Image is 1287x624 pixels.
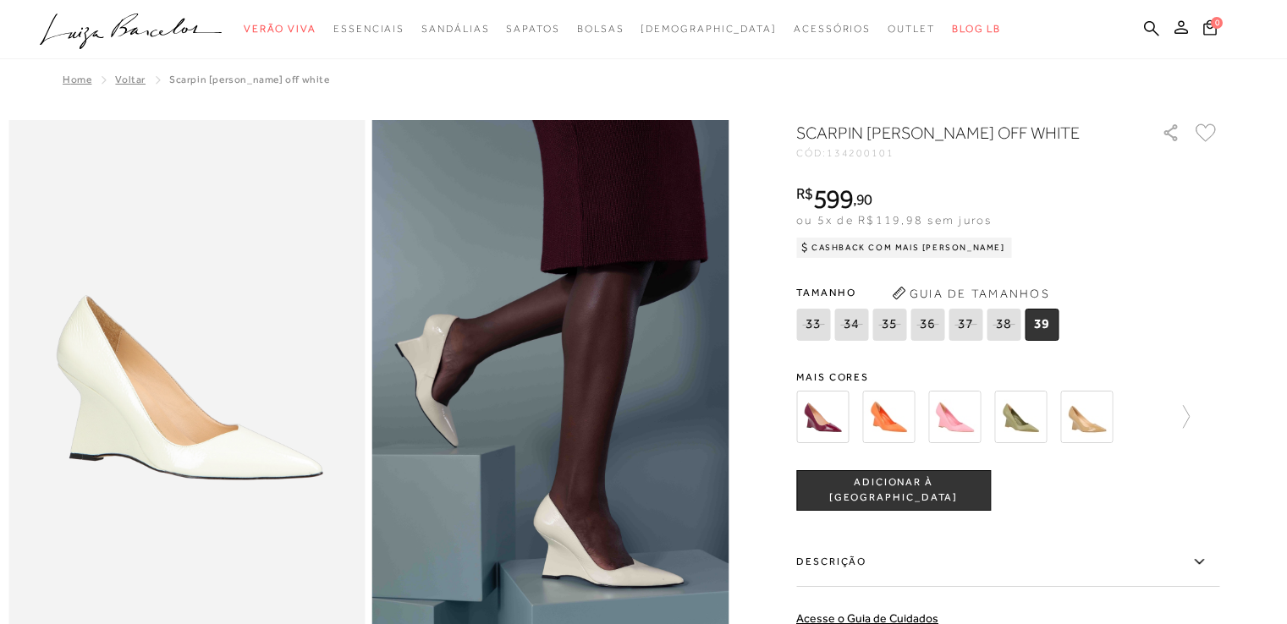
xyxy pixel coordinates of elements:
i: , [853,192,872,207]
span: 37 [949,309,982,341]
a: noSubCategoriesText [641,14,777,45]
span: Outlet [888,23,935,35]
a: categoryNavScreenReaderText [794,14,871,45]
span: Bolsas [577,23,624,35]
img: SCARPIN ANABELA EM COURO VERNIZ MARSALA [796,391,849,443]
span: 599 [813,183,853,214]
span: 0 [1211,17,1223,29]
span: 38 [987,309,1020,341]
a: categoryNavScreenReaderText [244,14,316,45]
label: Descrição [796,538,1219,587]
span: 39 [1025,309,1059,341]
img: SCARPIN ANABELA EM COURO VERNIZ BEGE ARGILA [1060,391,1113,443]
a: categoryNavScreenReaderText [506,14,559,45]
button: 0 [1198,19,1222,41]
span: ADICIONAR À [GEOGRAPHIC_DATA] [797,475,990,505]
div: Cashback com Mais [PERSON_NAME] [796,238,1012,258]
a: Voltar [115,74,146,85]
span: BLOG LB [952,23,1001,35]
img: SCARPIN ANABELA EM COURO VERDE OLIVA [994,391,1047,443]
a: Home [63,74,91,85]
span: Verão Viva [244,23,316,35]
span: Sandálias [421,23,489,35]
a: categoryNavScreenReaderText [577,14,624,45]
span: 35 [872,309,906,341]
img: SCARPIN ANABELA EM COURO LARANJA SUNSET [862,391,915,443]
span: [DEMOGRAPHIC_DATA] [641,23,777,35]
span: Tamanho [796,280,1063,305]
span: Sapatos [506,23,559,35]
i: R$ [796,186,813,201]
span: 33 [796,309,830,341]
span: 90 [856,190,872,208]
span: 36 [910,309,944,341]
button: Guia de Tamanhos [886,280,1055,307]
span: Mais cores [796,372,1219,382]
a: categoryNavScreenReaderText [888,14,935,45]
img: SCARPIN ANABELA EM COURO ROSA CEREJEIRA [928,391,981,443]
button: ADICIONAR À [GEOGRAPHIC_DATA] [796,470,991,511]
h1: SCARPIN [PERSON_NAME] OFF WHITE [796,121,1114,145]
span: SCARPIN [PERSON_NAME] OFF WHITE [169,74,330,85]
a: BLOG LB [952,14,1001,45]
span: Acessórios [794,23,871,35]
span: 34 [834,309,868,341]
span: 134200101 [827,147,894,159]
span: ou 5x de R$119,98 sem juros [796,213,992,227]
a: categoryNavScreenReaderText [421,14,489,45]
div: CÓD: [796,148,1135,158]
span: Essenciais [333,23,404,35]
a: categoryNavScreenReaderText [333,14,404,45]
